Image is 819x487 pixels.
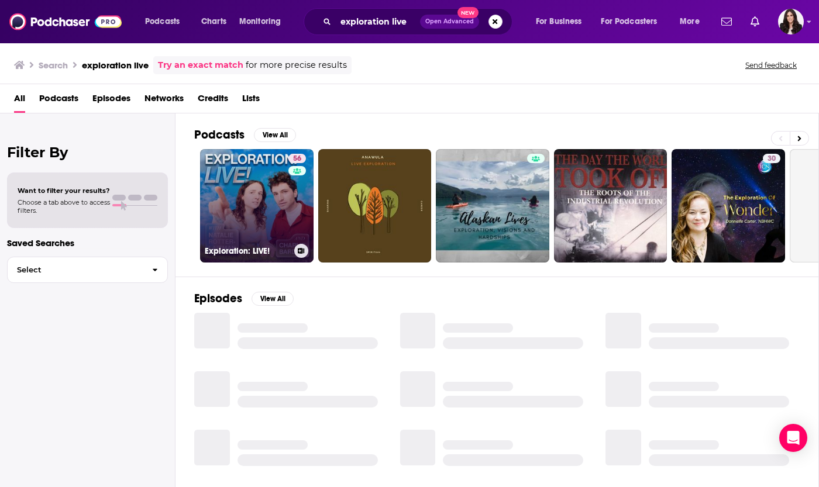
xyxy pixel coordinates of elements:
a: Show notifications dropdown [746,12,764,32]
span: Open Advanced [425,19,474,25]
a: Networks [144,89,184,113]
a: Credits [198,89,228,113]
a: Lists [242,89,260,113]
a: PodcastsView All [194,127,296,142]
a: EpisodesView All [194,291,294,306]
span: More [680,13,700,30]
a: Podcasts [39,89,78,113]
button: View All [254,128,296,142]
h3: Search [39,60,68,71]
span: For Podcasters [601,13,657,30]
div: Search podcasts, credits, & more... [315,8,524,35]
h2: Filter By [7,144,168,161]
button: open menu [594,12,675,31]
span: 30 [768,153,776,165]
a: 30 [672,149,785,263]
button: View All [252,292,294,306]
button: open menu [231,12,296,31]
span: Monitoring [239,13,281,30]
span: for more precise results [246,58,347,72]
span: Select [8,266,143,274]
a: 56 [288,154,306,163]
span: Choose a tab above to access filters. [18,198,110,215]
button: open menu [137,12,195,31]
h2: Episodes [194,291,242,306]
img: User Profile [778,9,804,34]
span: Charts [201,13,226,30]
span: Podcasts [145,13,180,30]
a: All [14,89,25,113]
button: Open AdvancedNew [420,15,479,29]
a: Try an exact match [158,58,243,72]
h3: Exploration: LIVE! [205,246,290,256]
span: Logged in as RebeccaShapiro [778,9,804,34]
a: Show notifications dropdown [717,12,737,32]
a: Episodes [92,89,130,113]
button: Show profile menu [778,9,804,34]
a: Charts [194,12,233,31]
a: 56Exploration: LIVE! [200,149,314,263]
span: 56 [293,153,301,165]
a: 30 [763,154,780,163]
p: Saved Searches [7,237,168,248]
span: New [457,7,479,18]
div: Open Intercom Messenger [779,424,807,452]
span: Want to filter your results? [18,186,110,195]
button: Select [7,257,168,283]
span: For Business [536,13,582,30]
button: open menu [672,12,714,31]
input: Search podcasts, credits, & more... [336,12,420,31]
h2: Podcasts [194,127,245,142]
button: Send feedback [742,60,800,70]
img: Podchaser - Follow, Share and Rate Podcasts [9,11,122,33]
h3: exploration live [82,60,149,71]
button: open menu [528,12,597,31]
